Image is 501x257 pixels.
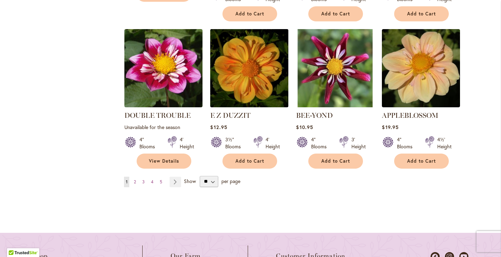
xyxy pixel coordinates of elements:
iframe: Launch Accessibility Center [5,232,25,252]
span: Add to Cart [407,11,436,17]
span: 4 [151,179,153,184]
div: 4½' Height [437,136,452,150]
a: 4 [149,177,155,187]
a: 5 [158,177,164,187]
img: APPLEBLOSSOM [382,29,460,107]
a: DOUBLE TROUBLE [124,102,203,109]
div: 4" Blooms [397,136,417,150]
div: 4" Blooms [311,136,331,150]
button: Add to Cart [308,6,363,21]
div: 4' Height [266,136,280,150]
img: DOUBLE TROUBLE [124,29,203,107]
div: 3' Height [351,136,366,150]
span: Add to Cart [235,11,264,17]
a: View Details [137,154,191,169]
span: Add to Cart [321,158,350,164]
span: View Details [149,158,179,164]
span: 3 [142,179,145,184]
a: E Z DUZZIT [210,111,251,120]
span: 1 [126,179,128,184]
a: BEE-YOND [296,111,333,120]
button: Add to Cart [222,154,277,169]
span: $12.95 [210,124,227,130]
a: 2 [132,177,138,187]
span: Add to Cart [235,158,264,164]
img: E Z DUZZIT [208,27,290,109]
p: Unavailable for the season [124,124,203,130]
span: 5 [160,179,162,184]
span: $10.95 [296,124,313,130]
a: DOUBLE TROUBLE [124,111,191,120]
span: per page [221,177,240,184]
a: E Z DUZZIT [210,102,288,109]
button: Add to Cart [222,6,277,21]
div: 3½" Blooms [225,136,245,150]
span: 2 [134,179,136,184]
div: 4" Blooms [139,136,159,150]
a: APPLEBLOSSOM [382,111,438,120]
div: 4' Height [180,136,194,150]
button: Add to Cart [394,6,449,21]
a: BEE-YOND [296,102,374,109]
img: BEE-YOND [296,29,374,107]
a: 3 [140,177,146,187]
span: $19.95 [382,124,398,130]
span: Show [184,177,196,184]
button: Add to Cart [394,154,449,169]
button: Add to Cart [308,154,363,169]
span: Add to Cart [407,158,436,164]
span: Add to Cart [321,11,350,17]
a: APPLEBLOSSOM [382,102,460,109]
